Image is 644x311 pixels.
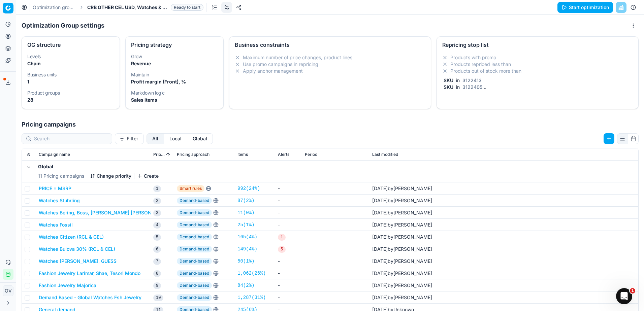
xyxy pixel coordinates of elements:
[275,219,302,231] td: -
[237,209,254,216] a: 11(0%)
[39,294,141,301] button: Demand Based - Global Watches Fsh Jewelry
[131,97,157,103] strong: Sales items
[461,77,483,83] span: 3122413
[237,246,257,252] a: 149(4%)
[278,234,286,241] span: 1
[34,135,108,142] input: Search
[177,234,212,240] span: Demand-based
[557,2,613,13] button: Start optimization
[616,288,632,304] iframe: Intercom live chat
[39,152,70,157] span: Campaign name
[372,197,432,204] div: by [PERSON_NAME]
[275,207,302,219] td: -
[39,234,104,240] button: Watches Citizen (RCL & CEL)
[38,163,159,170] h5: Global
[137,173,159,179] button: Create
[372,270,388,276] span: [DATE]
[177,185,204,192] span: Smart rules
[153,258,161,265] span: 7
[442,61,633,68] li: Products repriced less than
[171,4,203,11] span: Ready to start
[153,222,161,229] span: 4
[275,267,302,279] td: -
[39,258,117,265] button: Watches [PERSON_NAME], GUESS
[372,282,388,288] span: [DATE]
[237,234,257,240] a: 165(4%)
[237,270,266,277] a: 1,062(26%)
[235,54,425,61] li: Maximum number of price changes, product lines
[165,151,171,158] button: Sorted by Priority ascending
[131,42,218,47] div: Pricing strategy
[27,54,114,59] dt: Levels
[177,246,212,252] span: Demand-based
[39,209,211,216] button: Watches Bering, Boss, [PERSON_NAME] [PERSON_NAME], [PERSON_NAME]
[177,209,212,216] span: Demand-based
[442,84,455,90] span: SKU
[372,209,432,216] div: by [PERSON_NAME]
[131,61,151,66] strong: Revenue
[275,279,302,291] td: -
[33,4,203,11] nav: breadcrumb
[237,197,254,204] a: 87(2%)
[305,152,317,157] span: Period
[187,133,213,144] button: global
[372,152,398,157] span: Last modified
[153,210,161,216] span: 3
[275,182,302,195] td: -
[153,152,165,157] span: Priority
[442,77,455,83] span: SKU
[372,185,432,192] div: by [PERSON_NAME]
[39,185,71,192] button: PRICE = MSRP
[39,197,80,204] button: Watches Stuhrling
[177,282,212,289] span: Demand-based
[372,198,388,203] span: [DATE]
[461,84,484,90] span: 3122405
[275,291,302,304] td: -
[237,282,254,289] a: 84(2%)
[177,270,212,277] span: Demand-based
[39,246,115,252] button: Watches Bulova 30% (RCL & CEL)
[275,195,302,207] td: -
[177,152,210,157] span: Pricing approach
[27,79,29,84] strong: 1
[22,21,104,30] h1: Optimization Group settings
[372,221,432,228] div: by [PERSON_NAME]
[153,185,161,192] span: 1
[87,4,203,11] span: CRB OTHER CEL USD, Watches & Fashion JewelryReady to start
[372,210,388,215] span: [DATE]
[27,42,114,47] div: OG structure
[177,197,212,204] span: Demand-based
[235,68,425,74] li: Apply anchor management
[38,173,84,179] span: 11 Pricing campaigns
[235,42,425,47] div: Business constraints
[131,91,218,95] dt: Markdown logic
[27,72,114,77] dt: Business units
[115,133,144,144] button: Filter
[3,286,13,296] span: OV
[153,234,161,241] span: 5
[164,133,187,144] button: local
[131,79,186,84] strong: Profit margin (Front), %
[237,152,248,157] span: Items
[372,234,388,240] span: [DATE]
[147,133,164,144] button: all
[372,258,388,264] span: [DATE]
[33,4,76,11] a: Optimization groups
[372,246,388,252] span: [DATE]
[39,221,73,228] button: Watches Fossil
[27,61,41,66] strong: Chain
[237,294,266,301] a: 1,287(31%)
[442,54,633,61] li: Products with promo
[177,294,212,301] span: Demand-based
[39,282,96,289] button: Fashion Jewelry Majorica
[237,221,254,228] a: 25(1%)
[177,258,212,265] span: Demand-based
[372,234,432,240] div: by [PERSON_NAME]
[25,150,33,159] button: Expand all
[372,282,432,289] div: by [PERSON_NAME]
[455,77,461,83] span: in
[455,84,461,90] span: in
[131,54,218,59] dt: Grow
[442,42,633,47] div: Repricing stop list
[372,270,432,277] div: by [PERSON_NAME]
